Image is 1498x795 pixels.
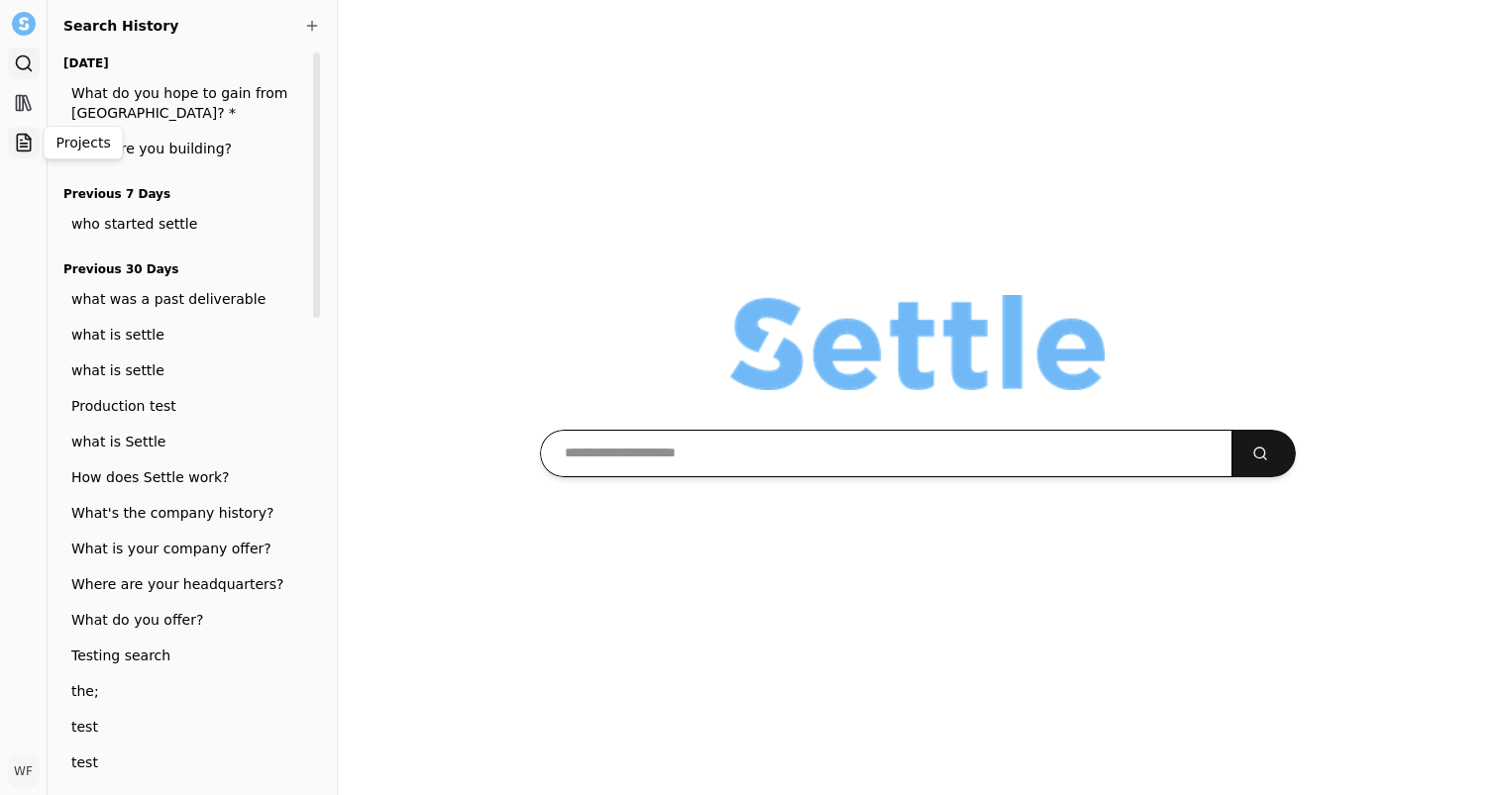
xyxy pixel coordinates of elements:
[71,717,297,737] span: test
[71,610,297,630] span: What do you offer?
[730,295,1105,390] img: Organization logo
[8,8,40,40] button: Settle
[71,467,297,487] span: How does Settle work?
[71,360,297,380] span: what is settle
[63,257,305,281] h3: Previous 30 Days
[8,48,40,79] a: Search
[12,12,36,36] img: Settle
[8,755,40,787] button: WF
[71,752,297,772] span: test
[8,87,40,119] a: Library
[71,83,297,123] span: What do you hope to gain from [GEOGRAPHIC_DATA]? *
[71,681,297,701] span: the;
[71,574,297,594] span: Where are your headquarters?
[63,51,305,75] h3: [DATE]
[71,503,297,523] span: What's the company history?
[63,182,305,206] h3: Previous 7 Days
[71,539,297,558] span: What is your company offer?
[63,16,321,36] h2: Search History
[8,127,40,158] a: Projects
[71,432,297,451] span: what is Settle
[71,325,297,345] span: what is settle
[71,289,297,309] span: what was a past deliverable
[44,126,124,159] div: Projects
[71,214,297,234] span: who started settle
[71,646,297,665] span: Testing search
[71,139,297,158] span: What are you building?
[71,396,297,416] span: Production test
